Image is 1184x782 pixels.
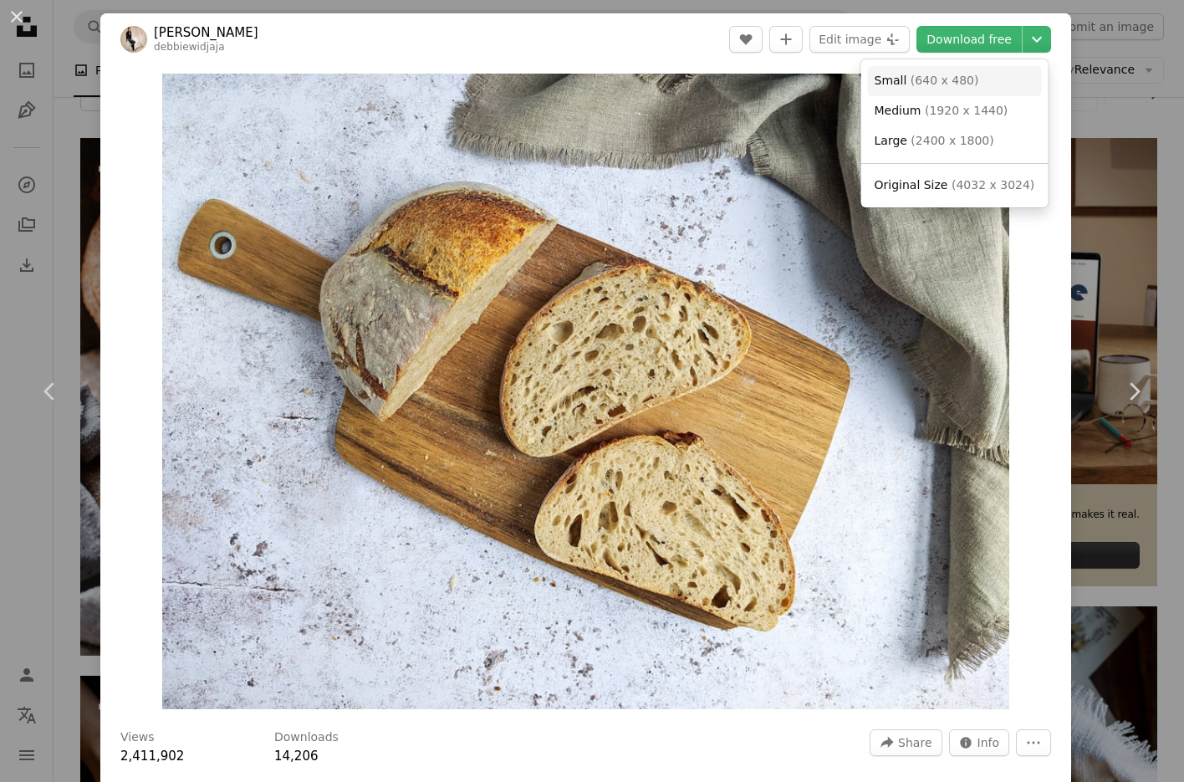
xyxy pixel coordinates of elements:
span: ( 640 x 480 ) [911,74,979,87]
span: ( 4032 x 3024 ) [952,178,1034,192]
button: Choose download size [1023,26,1051,53]
span: ( 2400 x 1800 ) [911,134,993,147]
span: Small [875,74,907,87]
span: Large [875,134,907,147]
span: ( 1920 x 1440 ) [925,104,1008,117]
div: Choose download size [861,59,1049,207]
span: Original Size [875,178,948,192]
span: Medium [875,104,921,117]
